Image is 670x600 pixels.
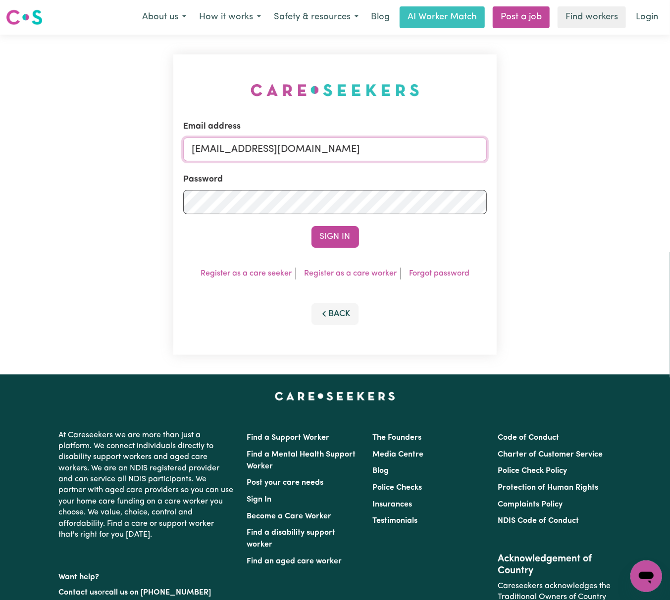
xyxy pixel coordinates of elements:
p: Want help? [59,568,235,583]
button: Back [311,303,359,325]
a: Post your care needs [247,479,324,487]
a: Insurances [372,501,412,508]
a: Login [630,6,664,28]
a: Post a job [493,6,550,28]
a: Blog [372,467,389,475]
a: Find workers [558,6,626,28]
a: Code of Conduct [498,434,559,442]
button: Safety & resources [267,7,365,28]
a: Blog [365,6,396,28]
a: Careseekers logo [6,6,43,29]
h2: Acknowledgement of Country [498,553,611,577]
a: Become a Care Worker [247,512,332,520]
label: Password [183,173,223,186]
a: Protection of Human Rights [498,484,598,492]
p: At Careseekers we are more than just a platform. We connect individuals directly to disability su... [59,426,235,545]
a: Charter of Customer Service [498,451,603,459]
label: Email address [183,120,241,133]
a: Find a Support Worker [247,434,330,442]
a: Careseekers home page [275,392,395,400]
a: Find a disability support worker [247,529,336,549]
input: Email address [183,138,487,161]
a: Register as a care seeker [201,270,292,277]
a: Complaints Policy [498,501,563,508]
img: Careseekers logo [6,8,43,26]
a: Police Check Policy [498,467,567,475]
a: Find an aged care worker [247,557,342,565]
a: Register as a care worker [304,270,397,277]
iframe: Button to launch messaging window [630,560,662,592]
a: NDIS Code of Conduct [498,517,579,525]
button: Sign In [311,226,359,248]
a: The Founders [372,434,421,442]
a: Media Centre [372,451,423,459]
a: Testimonials [372,517,417,525]
a: Forgot password [409,270,469,277]
a: AI Worker Match [400,6,485,28]
a: Find a Mental Health Support Worker [247,451,356,470]
a: Contact us [59,589,98,597]
button: How it works [193,7,267,28]
a: Police Checks [372,484,422,492]
button: About us [136,7,193,28]
a: call us on [PHONE_NUMBER] [105,589,211,597]
a: Sign In [247,496,272,504]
